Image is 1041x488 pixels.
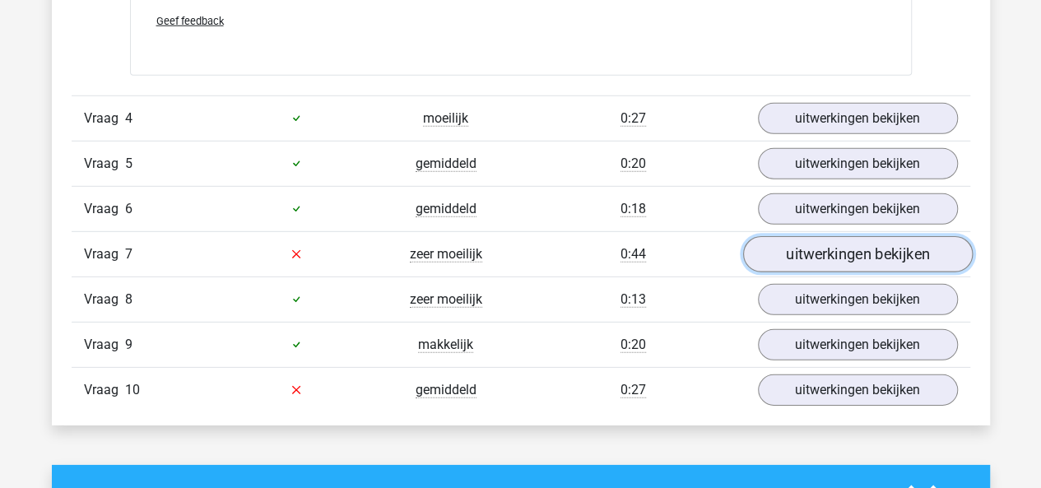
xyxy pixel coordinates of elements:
span: Vraag [84,244,125,264]
span: Geef feedback [156,15,224,27]
span: zeer moeilijk [410,246,482,263]
span: 6 [125,201,132,216]
span: 10 [125,382,140,397]
span: 8 [125,291,132,307]
span: Vraag [84,290,125,309]
span: 4 [125,110,132,126]
span: makkelijk [418,337,473,353]
span: 0:27 [620,382,646,398]
span: Vraag [84,109,125,128]
span: zeer moeilijk [410,291,482,308]
span: Vraag [84,335,125,355]
span: 0:18 [620,201,646,217]
span: moeilijk [423,110,468,127]
span: 0:27 [620,110,646,127]
a: uitwerkingen bekijken [758,284,958,315]
span: gemiddeld [416,156,476,172]
span: 0:20 [620,156,646,172]
span: Vraag [84,154,125,174]
span: Vraag [84,380,125,400]
span: gemiddeld [416,382,476,398]
span: 0:13 [620,291,646,308]
a: uitwerkingen bekijken [742,236,972,272]
a: uitwerkingen bekijken [758,374,958,406]
span: 0:44 [620,246,646,263]
a: uitwerkingen bekijken [758,148,958,179]
a: uitwerkingen bekijken [758,329,958,360]
a: uitwerkingen bekijken [758,193,958,225]
a: uitwerkingen bekijken [758,103,958,134]
span: gemiddeld [416,201,476,217]
span: 0:20 [620,337,646,353]
span: Vraag [84,199,125,219]
span: 9 [125,337,132,352]
span: 7 [125,246,132,262]
span: 5 [125,156,132,171]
